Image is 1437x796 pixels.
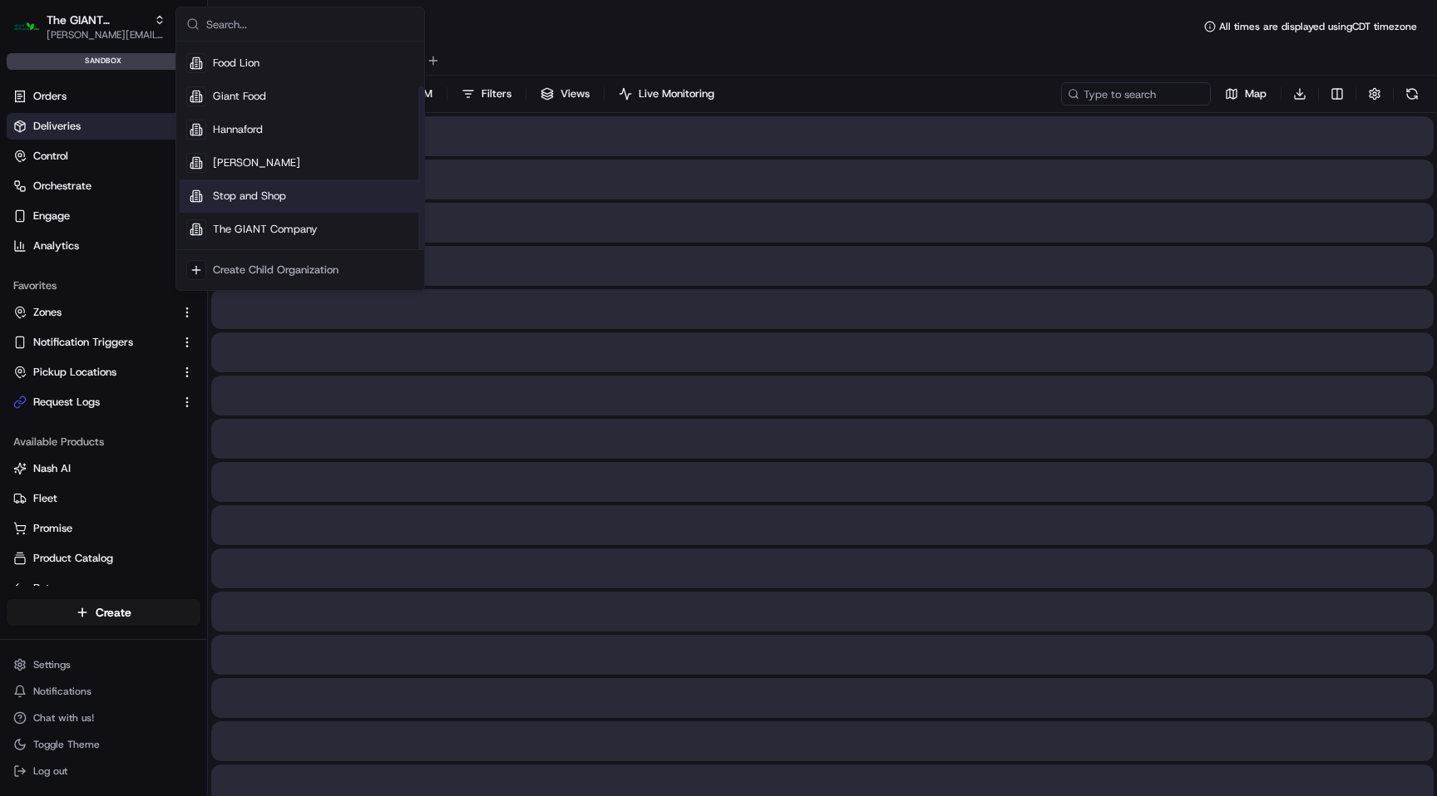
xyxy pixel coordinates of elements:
[13,521,194,536] a: Promise
[13,395,174,410] a: Request Logs
[1217,82,1274,106] button: Map
[7,515,200,542] button: Promise
[117,281,201,294] a: Powered byPylon
[33,119,81,134] span: Deliveries
[13,581,194,596] a: Returns
[33,89,67,104] span: Orders
[611,82,722,106] button: Live Monitoring
[213,222,318,237] span: The GIANT Company
[213,89,266,104] span: Giant Food
[43,107,299,125] input: Got a question? Start typing here...
[13,335,174,350] a: Notification Triggers
[13,551,194,566] a: Product Catalog
[33,685,91,698] span: Notifications
[7,203,200,229] button: Engage
[206,7,414,41] input: Search...
[57,175,210,189] div: We're available if you need us!
[7,7,172,47] button: The GIANT CompanyThe GIANT Company[PERSON_NAME][EMAIL_ADDRESS][DOMAIN_NAME]
[7,53,200,70] div: sandbox
[17,159,47,189] img: 1736555255976-a54dd68f-1ca7-489b-9aae-adbdc363a1c4
[7,429,200,455] div: Available Products
[7,329,200,356] button: Notification Triggers
[176,42,424,290] div: Suggestions
[454,82,519,106] button: Filters
[7,733,200,756] button: Toggle Theme
[7,706,200,730] button: Chat with us!
[33,491,57,506] span: Fleet
[7,759,200,783] button: Log out
[7,173,200,199] button: Orchestrate
[7,485,200,512] button: Fleet
[33,711,94,725] span: Chat with us!
[7,359,200,386] button: Pickup Locations
[33,764,67,778] span: Log out
[7,680,200,703] button: Notifications
[13,305,174,320] a: Zones
[7,599,200,626] button: Create
[7,143,200,170] button: Control
[7,233,200,259] a: Analytics
[213,189,286,204] span: Stop and Shop
[33,209,70,224] span: Engage
[157,241,267,258] span: API Documentation
[7,653,200,676] button: Settings
[560,86,590,101] span: Views
[33,365,116,380] span: Pickup Locations
[1219,20,1417,33] span: All times are displayed using CDT timezone
[134,234,274,264] a: 💻API Documentation
[7,273,200,299] div: Favorites
[1400,82,1424,106] button: Refresh
[33,738,100,751] span: Toggle Theme
[213,56,259,71] span: Food Lion
[283,164,303,184] button: Start new chat
[33,179,91,194] span: Orchestrate
[33,395,100,410] span: Request Logs
[7,83,200,110] a: Orders
[33,149,68,164] span: Control
[7,389,200,415] button: Request Logs
[10,234,134,264] a: 📗Knowledge Base
[7,455,200,482] button: Nash AI
[33,461,71,476] span: Nash AI
[33,238,79,253] span: Analytics
[17,17,50,50] img: Nash
[13,491,194,506] a: Fleet
[1245,86,1267,101] span: Map
[13,365,174,380] a: Pickup Locations
[57,159,273,175] div: Start new chat
[7,575,200,602] button: Returns
[47,28,165,42] button: [PERSON_NAME][EMAIL_ADDRESS][DOMAIN_NAME]
[13,461,194,476] a: Nash AI
[33,521,72,536] span: Promise
[165,282,201,294] span: Pylon
[7,299,200,326] button: Zones
[33,581,71,596] span: Returns
[1061,82,1211,106] input: Type to search
[33,658,71,671] span: Settings
[33,241,127,258] span: Knowledge Base
[141,243,154,256] div: 💻
[213,122,263,137] span: Hannaford
[13,13,40,40] img: The GIANT Company
[213,263,338,278] div: Create Child Organization
[33,335,133,350] span: Notification Triggers
[7,545,200,572] button: Product Catalog
[47,12,147,28] button: The GIANT Company
[213,155,300,170] span: [PERSON_NAME]
[533,82,597,106] button: Views
[17,243,30,256] div: 📗
[17,66,303,93] p: Welcome 👋
[639,86,714,101] span: Live Monitoring
[33,305,62,320] span: Zones
[481,86,511,101] span: Filters
[96,604,131,621] span: Create
[7,113,200,140] a: Deliveries
[33,551,113,566] span: Product Catalog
